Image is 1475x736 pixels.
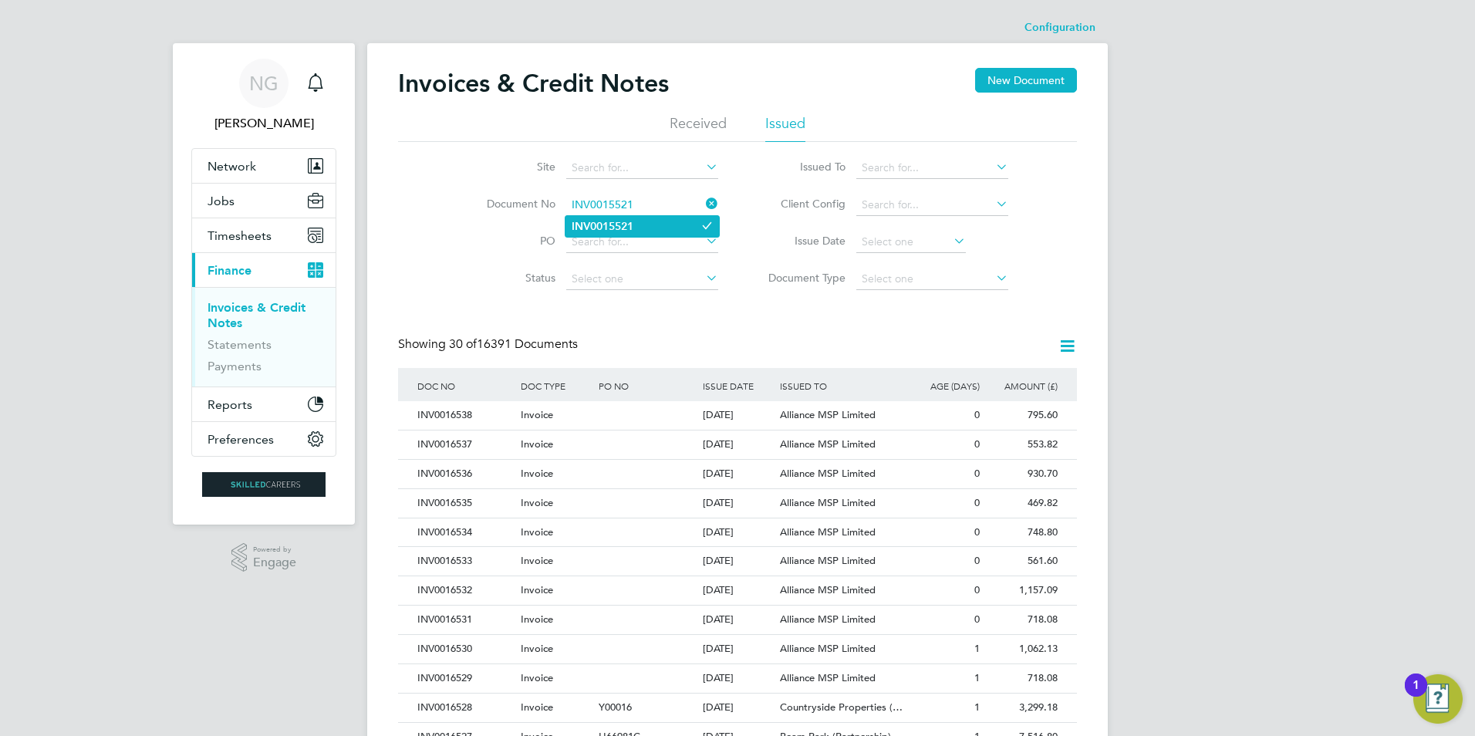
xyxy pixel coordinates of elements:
span: Alliance MSP Limited [780,408,876,421]
span: Invoice [521,467,553,480]
span: 0 [974,437,980,451]
div: 718.08 [984,606,1062,634]
label: Document Type [757,271,846,285]
label: Site [467,160,555,174]
span: Y00016 [599,701,632,714]
div: INV0016529 [413,664,517,693]
div: 930.70 [984,460,1062,488]
span: Engage [253,556,296,569]
span: 0 [974,613,980,626]
a: Payments [208,359,262,373]
div: 1 [1413,685,1419,705]
span: Countryside Properties (… [780,701,903,714]
div: INV0016535 [413,489,517,518]
span: 0 [974,525,980,538]
span: Invoice [521,496,553,509]
div: [DATE] [699,694,777,722]
label: Issue Date [757,234,846,248]
div: AGE (DAYS) [906,368,984,403]
button: Preferences [192,422,336,456]
div: Showing [398,336,581,353]
span: 0 [974,496,980,509]
span: Alliance MSP Limited [780,613,876,626]
input: Search for... [566,157,718,179]
b: INV0015521 [572,220,633,233]
div: PO NO [595,368,698,403]
div: INV0016538 [413,401,517,430]
span: Network [208,159,256,174]
div: 561.60 [984,547,1062,576]
span: Invoice [521,525,553,538]
h2: Invoices & Credit Notes [398,68,669,99]
div: 795.60 [984,401,1062,430]
div: [DATE] [699,547,777,576]
div: [DATE] [699,606,777,634]
span: Invoice [521,583,553,596]
div: DOC TYPE [517,368,595,403]
a: Invoices & Credit Notes [208,300,305,330]
span: Finance [208,263,251,278]
div: INV0016531 [413,606,517,634]
span: Invoice [521,437,553,451]
input: Search for... [856,157,1008,179]
label: Status [467,271,555,285]
label: Client Config [757,197,846,211]
div: INV0016532 [413,576,517,605]
span: 0 [974,467,980,480]
div: ISSUE DATE [699,368,777,403]
span: Alliance MSP Limited [780,496,876,509]
span: Invoice [521,554,553,567]
span: Invoice [521,613,553,626]
div: [DATE] [699,489,777,518]
div: ISSUED TO [776,368,906,403]
div: AMOUNT (£) [984,368,1062,403]
span: Reports [208,397,252,412]
a: NG[PERSON_NAME] [191,59,336,133]
label: Issued To [757,160,846,174]
button: New Document [975,68,1077,93]
div: INV0016530 [413,635,517,663]
div: INV0016534 [413,518,517,547]
span: Powered by [253,543,296,556]
div: INV0016537 [413,430,517,459]
div: Finance [192,287,336,387]
span: Invoice [521,408,553,421]
span: Alliance MSP Limited [780,554,876,567]
div: [DATE] [699,401,777,430]
span: 1 [974,642,980,655]
span: 1 [974,701,980,714]
label: Document No [467,197,555,211]
div: DOC NO [413,368,517,403]
span: Alliance MSP Limited [780,642,876,655]
span: Nikki Grassby [191,114,336,133]
a: Powered byEngage [231,543,297,572]
div: 469.82 [984,489,1062,518]
div: INV0016528 [413,694,517,722]
div: 1,157.09 [984,576,1062,605]
li: Received [670,114,727,142]
div: 553.82 [984,430,1062,459]
span: Timesheets [208,228,272,243]
button: Open Resource Center, 1 new notification [1413,674,1463,724]
div: INV0016533 [413,547,517,576]
span: Alliance MSP Limited [780,525,876,538]
span: Alliance MSP Limited [780,467,876,480]
span: Alliance MSP Limited [780,437,876,451]
input: Search for... [566,194,718,216]
span: 0 [974,583,980,596]
span: 16391 Documents [449,336,578,352]
div: INV0016536 [413,460,517,488]
button: Network [192,149,336,183]
span: 0 [974,554,980,567]
input: Select one [566,268,718,290]
div: 3,299.18 [984,694,1062,722]
a: Go to home page [191,472,336,497]
span: Invoice [521,701,553,714]
span: NG [249,73,278,93]
a: Statements [208,337,272,352]
nav: Main navigation [173,43,355,525]
span: Alliance MSP Limited [780,671,876,684]
div: [DATE] [699,635,777,663]
div: [DATE] [699,430,777,459]
div: 748.80 [984,518,1062,547]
